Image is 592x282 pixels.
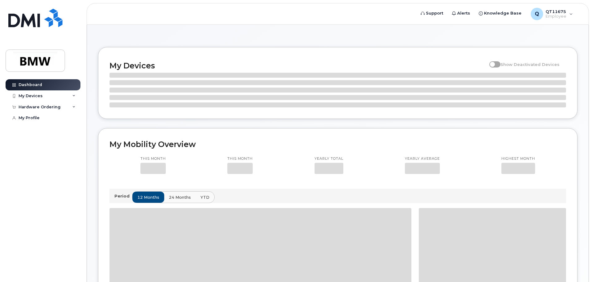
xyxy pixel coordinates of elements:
span: Show Deactivated Devices [500,62,560,67]
span: YTD [200,194,209,200]
p: Highest month [501,156,535,161]
p: Yearly total [315,156,343,161]
p: Period [114,193,132,199]
p: This month [227,156,253,161]
h2: My Devices [109,61,486,70]
p: This month [140,156,166,161]
span: 24 months [169,194,191,200]
p: Yearly average [405,156,440,161]
input: Show Deactivated Devices [489,59,494,63]
h2: My Mobility Overview [109,140,566,149]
